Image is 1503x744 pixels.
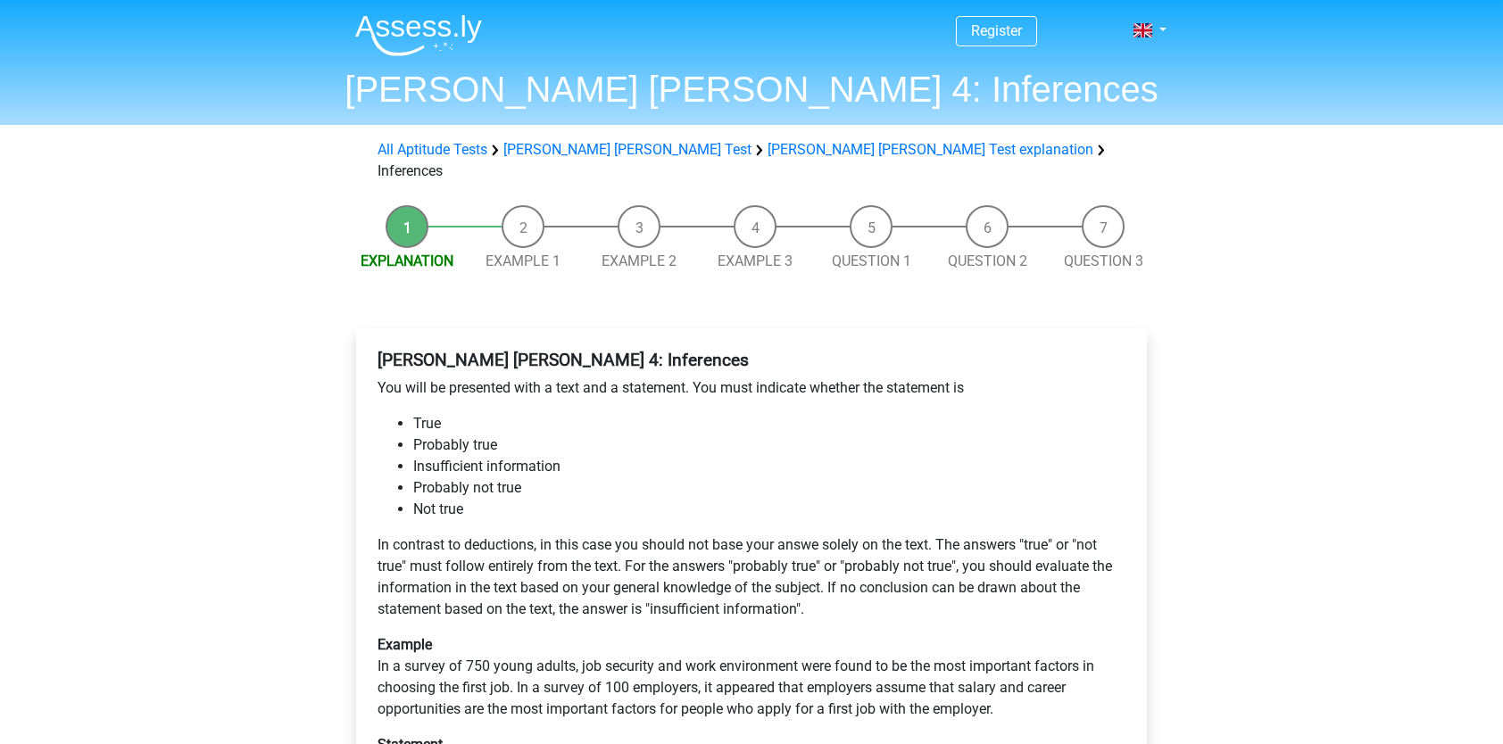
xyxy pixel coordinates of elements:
[378,377,1125,399] p: You will be presented with a text and a statement. You must indicate whether the statement is
[832,252,911,269] a: Question 1
[768,141,1093,158] a: [PERSON_NAME] [PERSON_NAME] Test explanation
[378,634,1125,720] p: In a survey of 750 young adults, job security and work environment were found to be the most impo...
[413,434,1125,456] li: Probably true
[413,413,1125,434] li: True
[1064,252,1143,269] a: Question 3
[413,477,1125,499] li: Probably not true
[486,252,561,269] a: Example 1
[378,636,432,653] b: Example
[355,14,482,56] img: Assessly
[602,252,677,269] a: Example 2
[378,350,749,370] b: [PERSON_NAME] [PERSON_NAME] 4: Inferences
[361,252,453,269] a: Explanation
[341,68,1162,111] h1: [PERSON_NAME] [PERSON_NAME] 4: Inferences
[413,499,1125,520] li: Not true
[413,456,1125,477] li: Insufficient information
[971,22,1022,39] a: Register
[370,139,1133,182] div: Inferences
[718,252,793,269] a: Example 3
[948,252,1027,269] a: Question 2
[378,141,487,158] a: All Aptitude Tests
[503,141,751,158] a: [PERSON_NAME] [PERSON_NAME] Test
[378,534,1125,620] p: In contrast to deductions, in this case you should not base your answe solely on the text. The an...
